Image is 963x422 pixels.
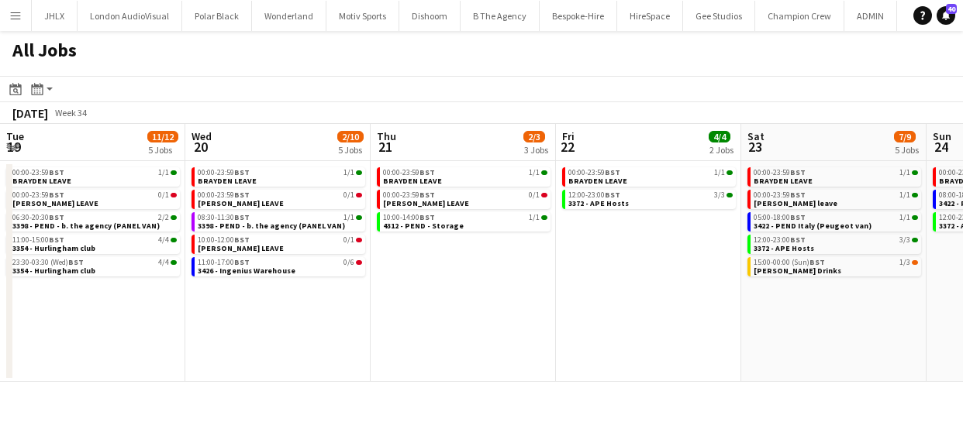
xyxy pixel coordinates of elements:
[747,235,921,257] div: 12:00-23:00BST3/33372 - APE Hosts
[709,131,730,142] span: 4/4
[343,191,354,199] span: 0/1
[560,138,575,156] span: 22
[158,214,169,221] span: 2/2
[198,169,250,177] span: 00:00-23:59
[12,266,95,276] span: 3354 - Hurlingham club
[912,260,918,265] span: 1/3
[49,190,64,200] span: BST
[198,214,250,221] span: 08:30-11:30
[754,243,814,253] span: 3372 - APE Hosts
[899,169,910,177] span: 1/1
[747,257,921,280] div: 15:00-00:00 (Sun)BST1/3[PERSON_NAME] Drinks
[899,236,910,244] span: 3/3
[754,221,872,231] span: 3422 - PEND Italy (Peugeot van)
[171,170,177,175] span: 1/1
[234,167,250,177] span: BST
[356,193,362,197] span: 0/1
[4,138,24,156] span: 19
[12,105,48,121] div: [DATE]
[683,1,755,31] button: Gee Studios
[12,176,71,186] span: BRAYDEN LEAVE
[343,214,354,221] span: 1/1
[377,129,396,143] span: Thu
[755,1,844,31] button: Champion Crew
[12,191,64,199] span: 00:00-23:59
[158,236,169,244] span: 4/4
[12,198,98,208] span: Chris Lane LEAVE
[147,131,178,142] span: 11/12
[844,1,897,31] button: ADMIN
[6,190,180,212] div: 00:00-23:59BST0/1[PERSON_NAME] LEAVE
[377,212,551,235] div: 10:00-14:00BST1/14312 - PEND - Storage
[790,190,806,200] span: BST
[171,193,177,197] span: 0/1
[937,6,955,25] a: 40
[343,169,354,177] span: 1/1
[747,190,921,212] div: 00:00-23:59BST1/1[PERSON_NAME] leave
[895,144,919,156] div: 5 Jobs
[234,235,250,245] span: BST
[198,243,284,253] span: ANDY SICK LEAVE
[419,167,435,177] span: BST
[78,1,182,31] button: London AudioVisual
[568,176,627,186] span: BRAYDEN LEAVE
[790,212,806,222] span: BST
[568,169,620,177] span: 00:00-23:59
[234,212,250,222] span: BST
[754,236,806,244] span: 12:00-23:00
[198,221,345,231] span: 3398 - PEND - b. the agency (PANEL VAN)
[198,235,362,252] a: 10:00-12:00BST0/1[PERSON_NAME] LEAVE
[377,167,551,190] div: 00:00-23:59BST1/1BRAYDEN LEAVE
[419,190,435,200] span: BST
[148,144,178,156] div: 5 Jobs
[338,144,363,156] div: 5 Jobs
[182,1,252,31] button: Polar Black
[158,169,169,177] span: 1/1
[158,259,169,266] span: 4/4
[198,259,250,266] span: 11:00-17:00
[529,191,540,199] span: 0/1
[540,1,617,31] button: Bespoke-Hire
[754,191,806,199] span: 00:00-23:59
[192,212,365,235] div: 08:30-11:30BST1/13398 - PEND - b. the agency (PANEL VAN)
[541,193,547,197] span: 0/1
[912,215,918,220] span: 1/1
[747,212,921,235] div: 05:00-18:00BST1/13422 - PEND Italy (Peugeot van)
[49,167,64,177] span: BST
[198,266,295,276] span: 3426 - Ingenius Warehouse
[12,259,84,266] span: 23:30-03:30 (Wed)
[12,243,95,253] span: 3354 - Hurlingham club
[930,138,951,156] span: 24
[562,129,575,143] span: Fri
[198,190,362,208] a: 00:00-23:59BST0/1[PERSON_NAME] LEAVE
[747,129,765,143] span: Sat
[198,212,362,230] a: 08:30-11:30BST1/13398 - PEND - b. the agency (PANEL VAN)
[198,236,250,244] span: 10:00-12:00
[946,4,957,14] span: 40
[12,212,177,230] a: 06:30-20:30BST2/23398 - PEND - b. the agency (PANEL VAN)
[171,238,177,242] span: 4/4
[399,1,461,31] button: Dishoom
[12,190,177,208] a: 00:00-23:59BST0/1[PERSON_NAME] LEAVE
[158,191,169,199] span: 0/1
[383,212,547,230] a: 10:00-14:00BST1/14312 - PEND - Storage
[754,198,837,208] span: Chris Ames leave
[790,167,806,177] span: BST
[12,169,64,177] span: 00:00-23:59
[529,169,540,177] span: 1/1
[171,260,177,265] span: 4/4
[461,1,540,31] button: B The Agency
[568,190,733,208] a: 12:00-23:00BST3/33372 - APE Hosts
[189,138,212,156] span: 20
[198,198,284,208] span: Chris Lane LEAVE
[605,167,620,177] span: BST
[343,236,354,244] span: 0/1
[727,170,733,175] span: 1/1
[709,144,733,156] div: 2 Jobs
[568,167,733,185] a: 00:00-23:59BST1/1BRAYDEN LEAVE
[383,214,435,221] span: 10:00-14:00
[12,214,64,221] span: 06:30-20:30
[419,212,435,222] span: BST
[6,167,180,190] div: 00:00-23:59BST1/1BRAYDEN LEAVE
[6,257,180,280] div: 23:30-03:30 (Wed)BST4/43354 - Hurlingham club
